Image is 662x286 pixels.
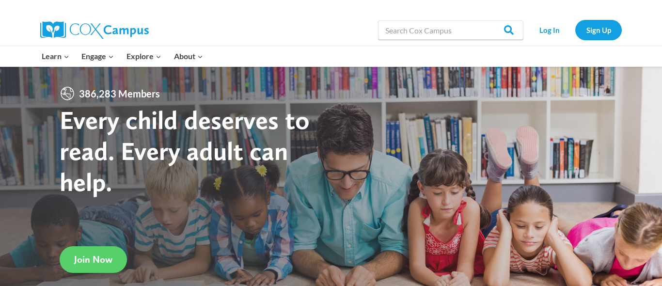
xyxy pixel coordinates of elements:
[74,254,112,265] span: Join Now
[575,20,622,40] a: Sign Up
[528,20,622,40] nav: Secondary Navigation
[126,50,161,63] span: Explore
[528,20,570,40] a: Log In
[40,21,149,39] img: Cox Campus
[174,50,203,63] span: About
[75,86,164,101] span: 386,283 Members
[60,246,127,273] a: Join Now
[60,104,310,197] strong: Every child deserves to read. Every adult can help.
[378,20,523,40] input: Search Cox Campus
[81,50,114,63] span: Engage
[35,46,209,66] nav: Primary Navigation
[42,50,69,63] span: Learn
